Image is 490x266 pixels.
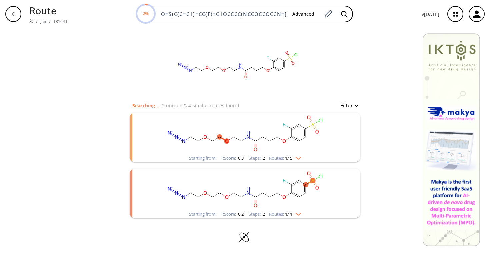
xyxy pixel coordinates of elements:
[36,18,38,25] li: /
[157,11,287,17] input: Enter SMILES
[292,210,301,216] img: Down
[221,156,244,160] div: RScore :
[171,28,304,101] svg: O=S(C(C=C1)=CC(F)=C1OCCCC(NCCOCCOCCN=[N+]=[N-])=O)(Cl)=O
[237,211,244,217] span: 0.2
[423,33,480,246] img: Banner
[237,155,244,161] span: 0.3
[49,18,51,25] li: /
[285,212,292,216] span: 1 / 1
[249,212,265,216] div: Steps :
[143,10,149,16] text: 2%
[285,156,292,160] span: 1 / 5
[158,113,332,154] svg: [N-]=[N+]=NCCOCCOCCNC(=O)CCCOc1ccc(S(=O)(=O)Cl)cc1F
[189,212,216,216] div: Starting from:
[189,156,216,160] div: Starting from:
[29,19,33,23] img: Spaya logo
[53,19,68,24] a: 181641
[262,155,265,161] span: 2
[249,156,265,160] div: Steps :
[287,8,320,20] button: Advanced
[132,102,159,109] p: Searching...
[262,211,265,217] span: 2
[336,103,358,108] button: Filter
[158,169,332,210] svg: [N-]=[N+]=NCCOCCOCCNC(=O)CCCOc1ccc(S(=O)(=O)Cl)cc1F
[162,102,239,109] p: 2 unique & 4 similar routes found
[269,212,301,216] div: Routes:
[130,109,360,221] ul: clusters
[292,154,301,160] img: Down
[422,11,439,18] p: v [DATE]
[29,3,68,18] p: Route
[40,19,46,24] a: Job
[269,156,301,160] div: Routes:
[221,212,244,216] div: RScore :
